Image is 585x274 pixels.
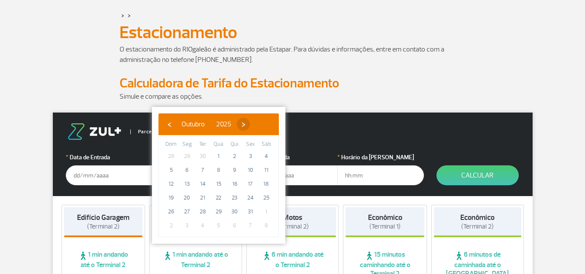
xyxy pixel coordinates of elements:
button: Outubro [176,118,210,131]
button: 2025 [210,118,237,131]
span: 2025 [216,120,231,129]
span: 12 [164,177,178,191]
span: 4 [196,219,210,232]
span: 21 [196,191,210,205]
th: weekday [195,140,211,149]
span: 20 [180,191,194,205]
strong: Econômico [368,213,402,222]
p: O estacionamento do RIOgaleão é administrado pela Estapar. Para dúvidas e informações, entre em c... [120,44,466,65]
span: 28 [164,149,178,163]
span: 30 [228,205,242,219]
label: Horário da [PERSON_NAME] [337,153,424,162]
span: 23 [228,191,242,205]
button: ‹ [163,118,176,131]
span: 27 [180,205,194,219]
th: weekday [163,140,179,149]
span: 6 min andando até o Terminal 2 [249,250,336,269]
h2: Calculadora de Tarifa do Estacionamento [120,75,466,91]
a: > [121,10,124,20]
span: 11 [259,163,273,177]
span: 19 [164,191,178,205]
th: weekday [179,140,195,149]
span: 29 [180,149,194,163]
span: Outubro [181,120,205,129]
span: 8 [259,219,273,232]
bs-datepicker-navigation-view: ​ ​ ​ [163,119,250,127]
label: Data da Saída [251,153,338,162]
span: (Terminal 1) [369,222,401,231]
input: dd/mm/aaaa [251,165,338,185]
span: Parceiro Oficial [130,129,175,134]
span: 25 [259,191,273,205]
span: 30 [196,149,210,163]
input: dd/mm/aaaa [66,165,152,185]
span: 24 [243,191,257,205]
span: 10 [243,163,257,177]
span: 7 [243,219,257,232]
span: 13 [180,177,194,191]
strong: Motos [283,213,302,222]
span: 31 [243,205,257,219]
span: 29 [212,205,226,219]
span: (Terminal 2) [461,222,494,231]
th: weekday [258,140,274,149]
span: 3 [180,219,194,232]
span: 3 [243,149,257,163]
span: (Terminal 2) [87,222,120,231]
label: Data de Entrada [66,153,152,162]
span: 6 [228,219,242,232]
span: 15 [212,177,226,191]
span: (Terminal 2) [276,222,309,231]
span: 4 [259,149,273,163]
input: hh:mm [337,165,424,185]
span: 16 [228,177,242,191]
bs-datepicker-container: calendar [152,107,285,244]
span: 26 [164,205,178,219]
span: 1 [212,149,226,163]
span: 28 [196,205,210,219]
span: 2 [228,149,242,163]
span: 9 [228,163,242,177]
th: weekday [211,140,227,149]
span: 2 [164,219,178,232]
button: Calcular [436,165,519,185]
h1: Estacionamento [120,25,466,40]
th: weekday [242,140,259,149]
span: 1 [259,205,273,219]
span: 1 min andando até o Terminal 2 [64,250,143,269]
span: 8 [212,163,226,177]
span: 7 [196,163,210,177]
span: 6 [180,163,194,177]
span: 14 [196,177,210,191]
button: › [237,118,250,131]
span: 22 [212,191,226,205]
span: 1 min andando até o Terminal 2 [152,250,239,269]
span: 5 [164,163,178,177]
strong: Econômico [460,213,495,222]
span: 17 [243,177,257,191]
strong: Edifício Garagem [77,213,129,222]
th: weekday [226,140,242,149]
p: Simule e compare as opções. [120,91,466,102]
a: > [128,10,131,20]
img: logo-zul.png [66,123,123,140]
span: 5 [212,219,226,232]
span: 18 [259,177,273,191]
